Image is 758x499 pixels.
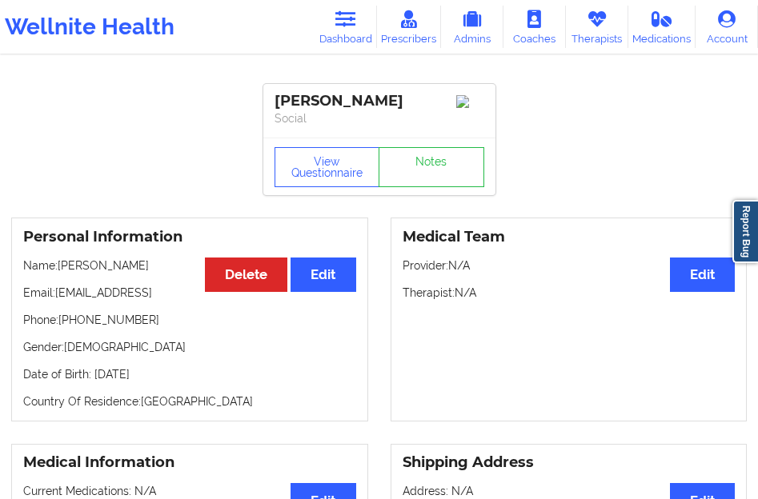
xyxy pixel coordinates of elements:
[23,285,356,301] p: Email: [EMAIL_ADDRESS]
[441,6,503,48] a: Admins
[23,228,356,246] h3: Personal Information
[403,453,736,472] h3: Shipping Address
[23,393,356,409] p: Country Of Residence: [GEOGRAPHIC_DATA]
[566,6,628,48] a: Therapists
[696,6,758,48] a: Account
[403,257,736,273] p: Provider: N/A
[205,257,287,292] button: Delete
[628,6,696,48] a: Medications
[23,257,356,273] p: Name: [PERSON_NAME]
[503,6,566,48] a: Coaches
[23,312,356,328] p: Phone: [PHONE_NUMBER]
[275,147,380,187] button: View Questionnaire
[403,285,736,301] p: Therapist: N/A
[670,257,735,292] button: Edit
[379,147,484,187] a: Notes
[23,483,356,499] p: Current Medications: N/A
[291,257,355,292] button: Edit
[23,339,356,355] p: Gender: [DEMOGRAPHIC_DATA]
[315,6,377,48] a: Dashboard
[23,366,356,382] p: Date of Birth: [DATE]
[403,228,736,246] h3: Medical Team
[275,92,484,110] div: [PERSON_NAME]
[275,110,484,126] p: Social
[732,200,758,263] a: Report Bug
[377,6,441,48] a: Prescribers
[456,95,484,108] img: Image%2Fplaceholer-image.png
[403,483,736,499] p: Address: N/A
[23,453,356,472] h3: Medical Information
